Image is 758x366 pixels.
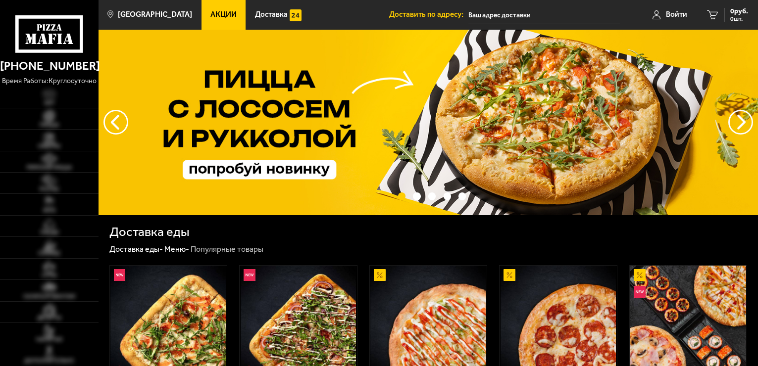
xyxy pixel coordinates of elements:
[374,269,386,281] img: Акционный
[666,11,687,18] span: Войти
[255,11,288,18] span: Доставка
[413,192,420,200] button: точки переключения
[191,244,263,255] div: Популярные товары
[114,269,126,281] img: Новинка
[290,9,302,21] img: 15daf4d41897b9f0e9f617042186c801.svg
[103,110,128,135] button: следующий
[504,269,515,281] img: Акционный
[634,286,646,298] img: Новинка
[244,269,255,281] img: Новинка
[389,11,468,18] span: Доставить по адресу:
[109,244,163,254] a: Доставка еды-
[398,192,405,200] button: точки переключения
[109,226,189,238] h1: Доставка еды
[428,192,436,200] button: точки переключения
[118,11,192,18] span: [GEOGRAPHIC_DATA]
[728,110,753,135] button: предыдущий
[458,192,466,200] button: точки переключения
[444,192,451,200] button: точки переключения
[210,11,237,18] span: Акции
[730,8,748,15] span: 0 руб.
[730,16,748,22] span: 0 шт.
[164,244,189,254] a: Меню-
[468,6,620,24] input: Ваш адрес доставки
[634,269,646,281] img: Акционный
